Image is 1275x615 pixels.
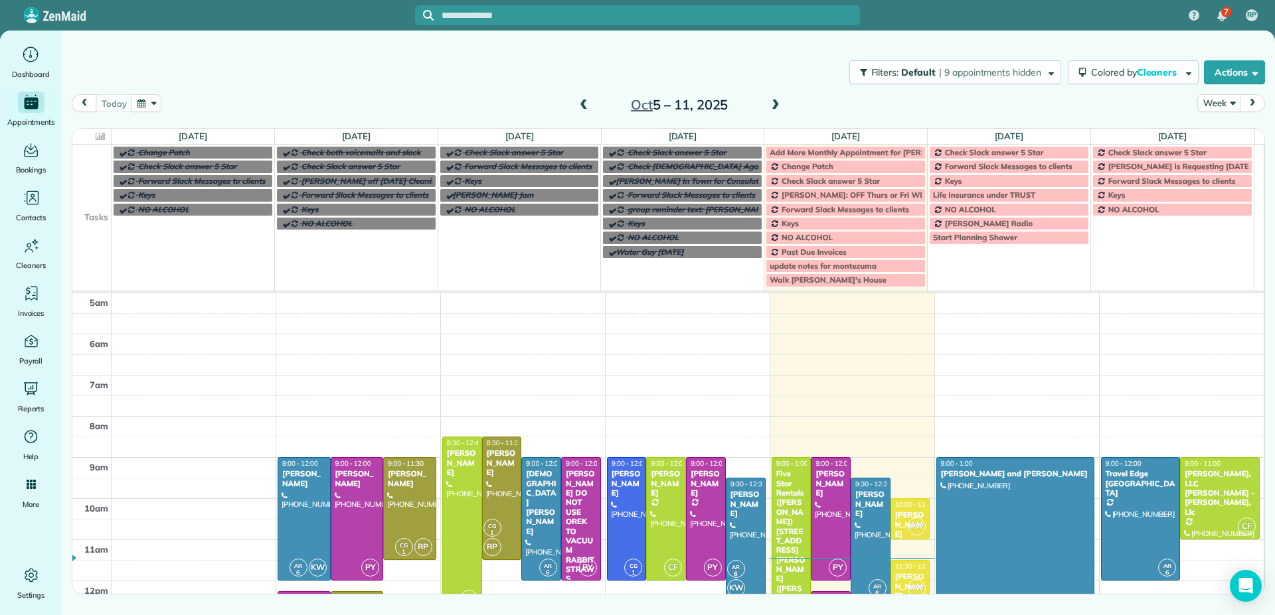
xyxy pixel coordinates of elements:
span: Cleaners [1137,66,1179,78]
a: [DATE] [669,131,697,141]
div: [PERSON_NAME] [730,490,762,518]
span: [PERSON_NAME] Radio [945,218,1033,228]
span: CG [400,541,408,549]
span: Forward Slack Messages to clients [1108,176,1236,186]
span: Default [901,66,936,78]
div: [PERSON_NAME] DO NOT USE OREK TO VACUUM RABBIT STRAWS [565,469,597,584]
span: Past Due Invoices [782,247,847,257]
a: Payroll [5,330,56,368]
span: CF [664,559,682,577]
a: Filters: Default | 9 appointments hidden [843,60,1061,84]
span: PY [704,559,722,577]
h2: 5 – 11, 2025 [596,98,762,112]
span: Water Guy [DATE] [616,247,683,257]
span: 7am [90,379,108,390]
a: [DATE] [179,131,207,141]
span: Forward Slack Messages to clients [945,161,1072,171]
span: Keys [465,176,482,186]
div: 7 unread notifications [1208,1,1236,31]
span: Cleaners [16,259,46,272]
span: Keys [138,190,155,200]
span: Check Slack answer 5 Star [301,161,400,171]
span: 9:00 - 12:00 [691,459,726,468]
span: 9:00 - 12:00 [1106,459,1142,468]
span: 9:00 - 12:00 [526,459,562,468]
small: 1 [396,546,412,559]
span: Keys [1108,190,1126,200]
span: 12:15 - 2:45 [335,593,371,602]
span: group reminder text: [PERSON_NAME] [628,204,769,214]
span: 9:00 - 12:00 [651,459,687,468]
small: 6 [869,587,886,600]
span: PY [829,559,847,577]
span: Walk [PERSON_NAME]'s House [770,275,887,285]
span: [PERSON_NAME] Jam [453,190,534,200]
div: [PERSON_NAME] [894,510,926,539]
div: Open Intercom Messenger [1230,570,1262,602]
span: Change Patch [782,161,833,171]
span: Help [23,450,39,463]
span: Check [DEMOGRAPHIC_DATA] Against Spreadsheet [628,161,820,171]
span: Forward Slack Messages to clients [138,176,266,186]
span: Check Slack answer 5 Star [1108,147,1207,157]
a: Settings [5,565,56,602]
span: RP [483,538,501,556]
span: NO ALCOHOL [301,218,353,228]
span: 11:30 - 12:30 [895,562,935,571]
span: 9:00 - 11:00 [1185,459,1221,468]
span: Dashboard [12,68,50,81]
div: [PERSON_NAME], LLC [PERSON_NAME] - [PERSON_NAME], Llc [1184,469,1256,517]
span: Start Planning Shower [933,232,1017,242]
span: Filters: [871,66,899,78]
span: NO ALCOHOL [782,232,833,242]
span: CG [488,522,496,529]
span: Check Slack answer 5 Star [138,161,236,171]
span: Forward Slack Messages to clients [301,190,429,200]
span: [PERSON_NAME] off [DATE] Cleaning Restaurant [301,176,484,186]
span: 9:00 - 1:00 [941,459,973,468]
a: [DATE] [831,131,860,141]
span: AR [732,563,740,571]
span: 9:00 - 12:00 [612,459,647,468]
button: Week [1197,94,1240,112]
span: CF [1238,517,1256,535]
div: [PERSON_NAME] and [PERSON_NAME] [940,469,1091,478]
button: prev [72,94,97,112]
small: 1 [484,527,501,539]
span: CF [460,590,478,608]
small: 1 [625,567,641,579]
span: 9:00 - 12:00 [335,459,371,468]
span: Keys [945,176,962,186]
span: NO ALCOHOL [138,204,189,214]
div: [PERSON_NAME] [611,469,643,498]
div: [PERSON_NAME] [387,469,432,488]
a: Reports [5,378,56,415]
span: 10am [84,503,108,513]
span: Invoices [18,307,44,320]
span: 11am [84,544,108,555]
button: Actions [1204,60,1265,84]
div: [PERSON_NAME] [282,469,327,488]
button: Colored byCleaners [1068,60,1199,84]
span: [PERSON_NAME]: OFF Thurs or Fri WEEKLY [782,190,942,200]
span: 9:00 - 12:00 [282,459,318,468]
span: KW [908,579,926,597]
span: AR [1163,562,1171,569]
span: KW [727,579,745,597]
span: Change Patch [138,147,190,157]
div: [PERSON_NAME] [815,469,847,498]
small: 6 [1159,567,1175,579]
a: Invoices [5,283,56,320]
span: | 9 appointments hidden [939,66,1041,78]
span: 5am [90,297,108,308]
a: Bookings [5,139,56,176]
a: [DATE] [995,131,1023,141]
span: 9am [90,462,108,472]
span: Forward Slack Messages to clients [628,190,755,200]
span: 9:00 - 11:30 [388,459,424,468]
a: [DATE] [1158,131,1187,141]
button: Filters: Default | 9 appointments hidden [849,60,1061,84]
span: 6am [90,338,108,349]
span: KW [309,559,327,577]
span: PY [579,559,597,577]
